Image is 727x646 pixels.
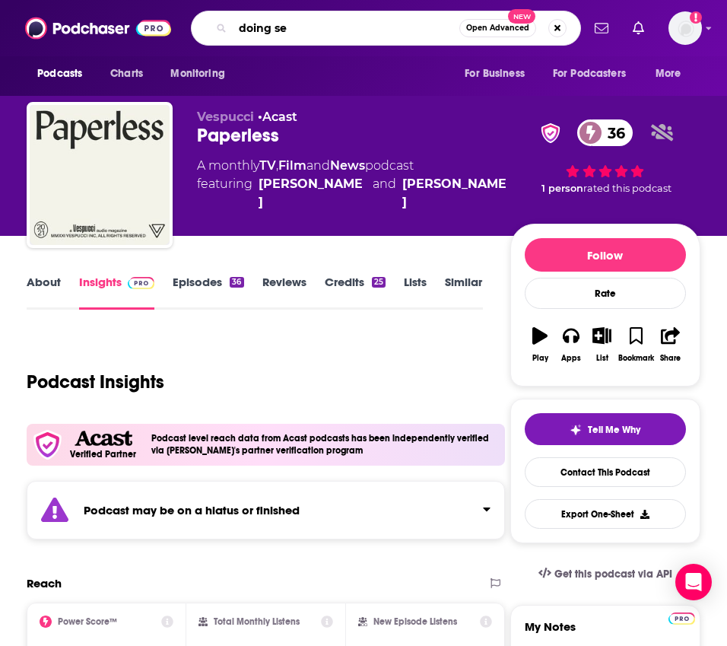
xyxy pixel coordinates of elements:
[617,317,655,372] button: Bookmark
[214,616,300,627] h2: Total Monthly Listens
[230,277,243,288] div: 36
[543,59,648,88] button: open menu
[262,275,306,310] a: Reviews
[25,14,171,43] img: Podchaser - Follow, Share and Rate Podcasts
[454,59,544,88] button: open menu
[262,110,297,124] a: Acast
[170,63,224,84] span: Monitoring
[110,63,143,84] span: Charts
[30,105,170,245] img: Paperless
[525,278,686,309] div: Rate
[276,158,278,173] span: ,
[510,110,700,204] div: verified Badge36 1 personrated this podcast
[465,63,525,84] span: For Business
[278,158,306,173] a: Film
[596,354,608,363] div: List
[668,11,702,45] span: Logged in as AirwaveMedia
[402,175,510,212] div: [PERSON_NAME]
[100,59,152,88] a: Charts
[27,481,505,539] section: Click to expand status details
[373,175,396,212] span: and
[259,175,367,212] div: [PERSON_NAME]
[151,433,499,456] h4: Podcast level reach data from Acast podcasts has been independently verified via [PERSON_NAME]'s ...
[660,354,681,363] div: Share
[466,24,529,32] span: Open Advanced
[553,63,626,84] span: For Podcasters
[541,183,583,194] span: 1 person
[655,317,686,372] button: Share
[373,616,457,627] h2: New Episode Listens
[160,59,244,88] button: open menu
[197,157,510,212] div: A monthly podcast
[525,457,686,487] a: Contact This Podcast
[233,16,459,40] input: Search podcasts, credits, & more...
[191,11,581,46] div: Search podcasts, credits, & more...
[668,11,702,45] img: User Profile
[330,158,365,173] a: News
[589,15,614,41] a: Show notifications dropdown
[525,317,556,372] button: Play
[525,619,686,646] label: My Notes
[592,119,633,146] span: 36
[525,413,686,445] button: tell me why sparkleTell Me Why
[586,317,617,372] button: List
[325,275,386,310] a: Credits25
[173,275,243,310] a: Episodes36
[588,424,640,436] span: Tell Me Why
[556,317,587,372] button: Apps
[128,277,154,289] img: Podchaser Pro
[668,11,702,45] button: Show profile menu
[668,613,695,625] img: Podchaser Pro
[259,158,276,173] a: TV
[561,354,581,363] div: Apps
[33,430,62,460] img: verfied icon
[656,63,681,84] span: More
[70,450,136,459] h5: Verified Partner
[27,275,61,310] a: About
[404,275,427,310] a: Lists
[675,564,712,600] div: Open Intercom Messenger
[27,576,62,590] h2: Reach
[526,555,684,593] a: Get this podcast via API
[508,9,535,24] span: New
[627,15,650,41] a: Show notifications dropdown
[37,63,82,84] span: Podcasts
[445,275,482,310] a: Similar
[570,424,582,436] img: tell me why sparkle
[645,59,700,88] button: open menu
[577,119,633,146] a: 36
[27,59,102,88] button: open menu
[532,354,548,363] div: Play
[306,158,330,173] span: and
[459,19,536,37] button: Open AdvancedNew
[79,275,154,310] a: InsightsPodchaser Pro
[583,183,671,194] span: rated this podcast
[536,123,565,143] img: verified Badge
[668,610,695,625] a: Pro website
[197,175,510,212] span: featuring
[84,503,300,517] strong: Podcast may be on a hiatus or finished
[197,110,254,124] span: Vespucci
[554,568,672,581] span: Get this podcast via API
[525,499,686,529] button: Export One-Sheet
[27,371,164,393] h1: Podcast Insights
[58,616,117,627] h2: Power Score™
[690,11,702,24] svg: Add a profile image
[372,277,386,288] div: 25
[618,354,654,363] div: Bookmark
[525,238,686,272] button: Follow
[258,110,297,124] span: •
[75,431,132,447] img: Acast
